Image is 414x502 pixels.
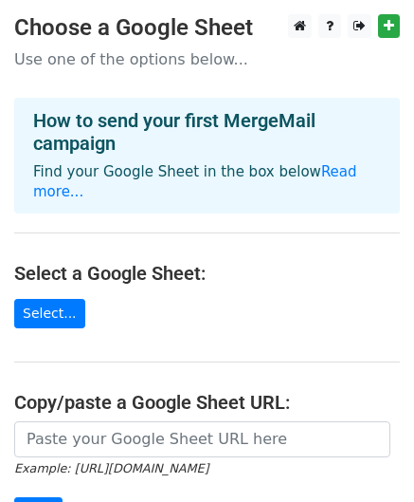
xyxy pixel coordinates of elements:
[14,49,400,69] p: Use one of the options below...
[14,262,400,285] h4: Select a Google Sheet:
[14,421,390,457] input: Paste your Google Sheet URL here
[14,461,208,475] small: Example: [URL][DOMAIN_NAME]
[33,162,381,202] p: Find your Google Sheet in the box below
[14,391,400,414] h4: Copy/paste a Google Sheet URL:
[14,299,85,328] a: Select...
[33,109,381,155] h4: How to send your first MergeMail campaign
[33,163,357,200] a: Read more...
[14,14,400,42] h3: Choose a Google Sheet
